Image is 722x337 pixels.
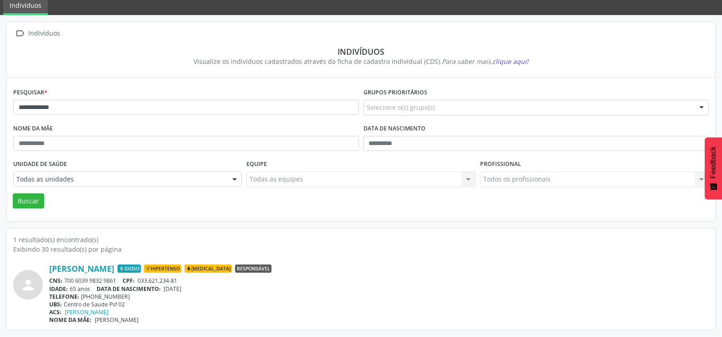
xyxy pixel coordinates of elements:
[364,86,427,100] label: Grupos prioritários
[13,122,53,136] label: Nome da mãe
[709,146,717,178] span: Feedback
[138,277,177,285] span: 033.621.234-81
[367,103,435,112] span: Selecione o(s) grupo(s)
[95,316,138,324] span: [PERSON_NAME]
[164,285,181,293] span: [DATE]
[49,293,79,301] span: TELEFONE:
[144,264,181,273] span: Hipertenso
[13,193,44,209] button: Buscar
[20,277,36,293] i: person
[49,277,62,285] span: CNS:
[49,301,709,308] div: Centro de Saude Psf 02
[13,27,61,40] a:  Indivíduos
[13,157,67,171] label: Unidade de saúde
[235,264,271,273] span: Responsável
[20,47,702,57] div: Indivíduos
[118,264,141,273] span: Idoso
[442,57,528,66] i: Para saber mais,
[13,235,709,244] div: 1 resultado(s) encontrado(s)
[49,293,709,301] div: [PHONE_NUMBER]
[364,122,425,136] label: Data de nascimento
[49,285,68,293] span: IDADE:
[49,264,114,274] a: [PERSON_NAME]
[246,157,267,171] label: Equipe
[492,57,528,66] span: clique aqui!
[13,27,26,40] i: 
[13,86,47,100] label: Pesquisar
[49,316,92,324] span: NOME DA MÃE:
[49,301,62,308] span: UBS:
[49,277,709,285] div: 700 6039 9832 9861
[16,175,223,184] span: Todas as unidades
[65,308,108,316] a: [PERSON_NAME]
[480,157,521,171] label: Profissional
[123,277,135,285] span: CPF:
[13,244,709,254] div: Exibindo 30 resultado(s) por página
[705,137,722,199] button: Feedback - Mostrar pesquisa
[26,27,61,40] div: Indivíduos
[49,308,61,316] span: ACS:
[20,57,702,66] div: Visualize os indivíduos cadastrados através da ficha de cadastro individual (CDS).
[184,264,232,273] span: [MEDICAL_DATA]
[49,285,709,293] div: 65 anos
[97,285,161,293] span: DATA DE NASCIMENTO:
